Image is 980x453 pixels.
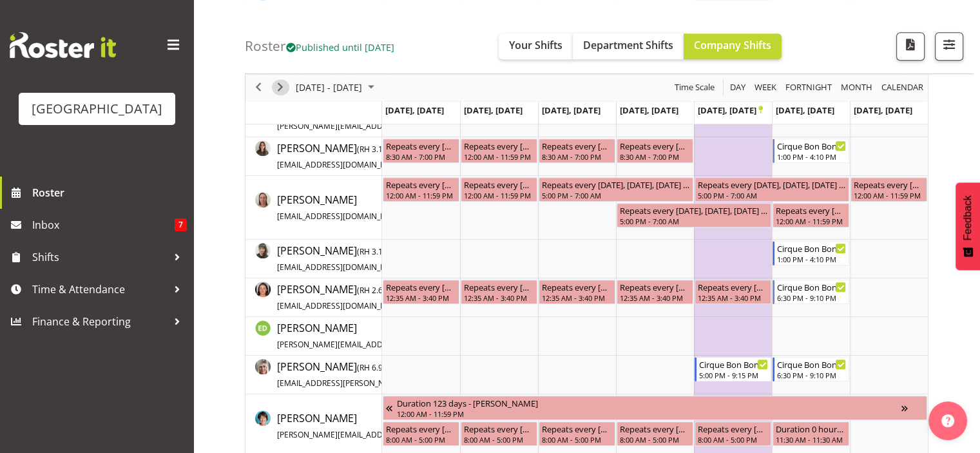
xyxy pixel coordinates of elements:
div: Dillyn Shine"s event - Cirque Bon Bon. TAF Begin From Saturday, October 25, 2025 at 1:00:00 PM GM... [773,139,849,163]
div: Fiona Macnab"s event - Repeats every monday, tuesday, wednesday, thursday, friday - Fiona Macnab ... [461,421,537,446]
td: Emma Johns resource [245,356,382,394]
button: Fortnight [783,80,834,96]
div: [GEOGRAPHIC_DATA] [32,99,162,119]
div: Repeats every [DATE], [DATE], [DATE], [DATE], [DATE] - [PERSON_NAME] [464,280,534,293]
div: Repeats every [DATE], [DATE], [DATE], [DATE], [DATE] - [PERSON_NAME] [620,280,690,293]
button: Timeline Day [728,80,748,96]
span: Time & Attendance [32,280,168,299]
div: Dillyn Shine"s event - Repeats every monday, wednesday, thursday - Dillyn Shine Begin From Thursd... [617,139,693,163]
button: Timeline Week [753,80,779,96]
div: 6:30 PM - 9:10 PM [777,370,846,380]
div: Repeats every [DATE], [DATE], [DATE], [DATE], [DATE] - [PERSON_NAME] [698,422,768,435]
td: Dillyn Shine resource [245,137,382,176]
span: Published until [DATE] [286,41,394,53]
div: Repeats every [DATE], [DATE], [DATE] - [PERSON_NAME] [620,204,768,217]
div: Elea Hargreaves"s event - Repeats every monday, tuesday, wednesday, thursday, friday - Elea Hargr... [383,280,459,304]
span: Company Shifts [694,38,771,52]
div: Dion Stewart"s event - Repeats every friday, wednesday, thursday - Dion Stewart Begin From Thursd... [617,203,771,227]
span: RH 3.17 [360,144,387,155]
span: [DATE] - [DATE] [294,80,363,96]
div: 12:35 AM - 3:40 PM [698,293,768,303]
div: 12:35 AM - 3:40 PM [542,293,612,303]
button: Timeline Month [839,80,875,96]
div: Dion Stewart"s event - Repeats every monday, tuesday, saturday, sunday - Dion Stewart Begin From ... [461,177,537,202]
span: [DATE], [DATE] [542,104,600,116]
span: [DATE], [DATE] [854,104,912,116]
div: Repeats every [DATE], [DATE], [DATE], [DATE], [DATE] - [PERSON_NAME] [542,422,612,435]
div: 12:00 AM - 11:59 PM [464,151,534,162]
button: Your Shifts [499,34,573,59]
button: Next [272,80,289,96]
div: Elea Hargreaves"s event - Repeats every monday, tuesday, wednesday, thursday, friday - Elea Hargr... [461,280,537,304]
button: Company Shifts [684,34,782,59]
div: next period [269,74,291,101]
span: ( ) [357,246,390,257]
span: ( ) [357,144,390,155]
span: [EMAIL_ADDRESS][DOMAIN_NAME] [277,211,405,222]
span: Day [729,80,747,96]
button: Feedback - Show survey [956,182,980,270]
div: Duration 123 days - [PERSON_NAME] [397,396,901,409]
div: Emma Johns"s event - Cirque Bon Bon & Tangihanga Bar Shift Begin From Friday, October 24, 2025 at... [695,357,771,381]
span: [PERSON_NAME][EMAIL_ADDRESS][PERSON_NAME][DOMAIN_NAME] [277,339,526,350]
img: help-xxl-2.png [941,414,954,427]
div: Dion Stewart"s event - Repeats every monday, tuesday, saturday, sunday - Dion Stewart Begin From ... [383,177,459,202]
div: 8:00 AM - 5:00 PM [698,434,768,445]
div: Elea Hargreaves"s event - Repeats every monday, tuesday, wednesday, thursday, friday - Elea Hargr... [539,280,615,304]
button: October 2025 [294,80,380,96]
span: ( ) [357,285,390,296]
div: Repeats every [DATE], [DATE], [DATE] - [PERSON_NAME] [542,178,690,191]
div: October 20 - 26, 2025 [291,74,382,101]
img: Rosterit website logo [10,32,116,58]
span: [DATE], [DATE] [698,104,763,116]
div: Repeats every [DATE], [DATE], [DATE] - [PERSON_NAME] [620,139,690,152]
div: Fiona Macnab"s event - Repeats every monday, tuesday, wednesday, thursday, friday - Fiona Macnab ... [383,421,459,446]
div: Fiona Macnab"s event - Repeats every monday, tuesday, wednesday, thursday, friday - Fiona Macnab ... [695,421,771,446]
div: Cirque Bon Bon. TAF [777,358,846,371]
div: Dion Stewart"s event - Repeats every monday, tuesday, saturday, sunday - Dion Stewart Begin From ... [850,177,927,202]
div: 8:00 AM - 5:00 PM [620,434,690,445]
div: 5:00 PM - 7:00 AM [620,216,768,226]
div: Repeats every [DATE] - [PERSON_NAME] [464,139,534,152]
a: [PERSON_NAME](RH 2.67)[EMAIL_ADDRESS][DOMAIN_NAME] [277,282,457,313]
a: [PERSON_NAME](RH 6.92)[EMAIL_ADDRESS][PERSON_NAME][DOMAIN_NAME] [277,359,517,390]
div: 12:00 AM - 11:59 PM [854,190,924,200]
div: previous period [247,74,269,101]
div: 12:35 AM - 3:40 PM [386,293,456,303]
h4: Roster [245,39,394,53]
span: [PERSON_NAME] [277,244,457,273]
button: Filter Shifts [935,32,963,61]
button: Previous [250,80,267,96]
div: Fiona Macnab"s event - Repeats every monday, tuesday, wednesday, thursday, friday - Fiona Macnab ... [617,421,693,446]
span: [PERSON_NAME] [277,141,457,171]
a: [PERSON_NAME](RH 3.17)[EMAIL_ADDRESS][DOMAIN_NAME] [277,243,457,274]
div: 12:35 AM - 3:40 PM [620,293,690,303]
span: Feedback [962,195,974,240]
button: Download a PDF of the roster according to the set date range. [896,32,925,61]
span: ( ) [357,362,390,373]
span: [DATE], [DATE] [620,104,678,116]
td: Dion Stewart resource [245,176,382,240]
div: Repeats every [DATE], [DATE], [DATE] - [PERSON_NAME] [542,139,612,152]
span: RH 6.92 [360,362,387,373]
div: 5:00 PM - 7:00 AM [542,190,690,200]
div: 11:30 AM - 11:30 AM [776,434,846,445]
a: [PERSON_NAME][EMAIL_ADDRESS][DOMAIN_NAME] [277,192,457,223]
span: [DATE], [DATE] [776,104,834,116]
span: Finance & Reporting [32,312,168,331]
button: Month [879,80,926,96]
div: Repeats every [DATE], [DATE], [DATE] - [PERSON_NAME] [386,139,456,152]
span: Week [753,80,778,96]
div: Dillyn Shine"s event - Repeats every tuesday - Dillyn Shine Begin From Tuesday, October 21, 2025 ... [461,139,537,163]
span: [PERSON_NAME] [277,321,578,351]
div: Duration 0 hours - [PERSON_NAME] [776,422,846,435]
div: 8:00 AM - 5:00 PM [542,434,612,445]
div: 6:30 PM - 9:10 PM [777,293,846,303]
span: [PERSON_NAME] [277,282,457,312]
a: [PERSON_NAME][PERSON_NAME][EMAIL_ADDRESS][PERSON_NAME][DOMAIN_NAME] [277,410,582,441]
span: [EMAIL_ADDRESS][PERSON_NAME][DOMAIN_NAME] [277,378,466,389]
span: [PERSON_NAME][EMAIL_ADDRESS][DOMAIN_NAME] [277,120,466,131]
div: Fiona Macnab"s event - Duration 123 days - Fiona Macnab Begin From Tuesday, September 30, 2025 at... [383,396,927,420]
div: Elea Hargreaves"s event - Cirque Bon Bon. TAF Begin From Saturday, October 25, 2025 at 6:30:00 PM... [773,280,849,304]
div: 8:00 AM - 5:00 PM [386,434,456,445]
